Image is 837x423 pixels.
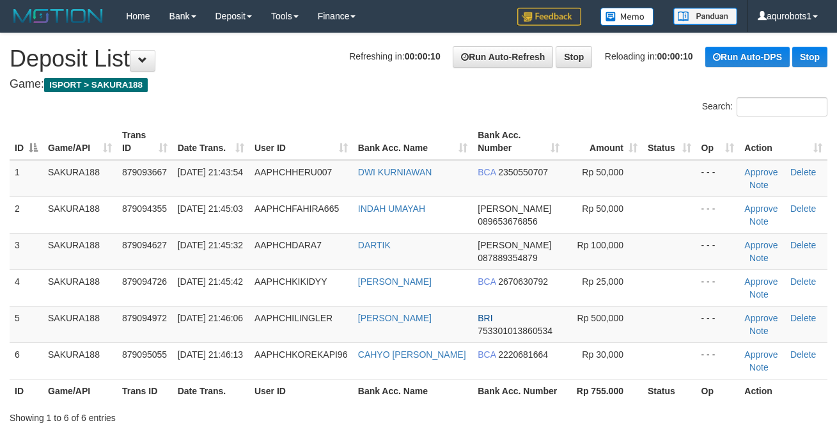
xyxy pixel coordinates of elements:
[749,216,769,227] a: Note
[749,289,769,299] a: Note
[705,47,790,67] a: Run Auto-DPS
[790,276,816,287] a: Delete
[358,204,425,214] a: INDAH UMAYAH
[478,326,552,336] span: Copy 753301013860534 to clipboard
[178,167,243,177] span: [DATE] 21:43:54
[44,78,148,92] span: ISPORT > SAKURA188
[478,253,537,263] span: Copy 087889354879 to clipboard
[744,204,778,214] a: Approve
[353,124,473,160] th: Bank Acc. Name: activate to sort column ascending
[358,240,391,250] a: DARTIK
[358,276,432,287] a: [PERSON_NAME]
[582,167,623,177] span: Rp 50,000
[254,313,332,323] span: AAPHCHILINGLER
[556,46,592,68] a: Stop
[582,204,623,214] span: Rp 50,000
[173,124,249,160] th: Date Trans.: activate to sort column ascending
[43,269,117,306] td: SAKURA188
[696,124,740,160] th: Op: activate to sort column ascending
[478,240,551,250] span: [PERSON_NAME]
[10,78,827,91] h4: Game:
[498,276,548,287] span: Copy 2670630792 to clipboard
[790,349,816,360] a: Delete
[744,349,778,360] a: Approve
[122,349,167,360] span: 879095055
[122,276,167,287] span: 879094726
[517,8,581,26] img: Feedback.jpg
[657,51,693,61] strong: 00:00:10
[349,51,440,61] span: Refreshing in:
[10,379,43,403] th: ID
[577,240,623,250] span: Rp 100,000
[696,233,740,269] td: - - -
[254,276,327,287] span: AAPHCHKIKIDYY
[696,342,740,379] td: - - -
[10,160,43,197] td: 1
[122,240,167,250] span: 879094627
[565,379,643,403] th: Rp 755.000
[478,349,496,360] span: BCA
[582,276,623,287] span: Rp 25,000
[582,349,623,360] span: Rp 30,000
[117,379,173,403] th: Trans ID
[696,306,740,342] td: - - -
[122,204,167,214] span: 879094355
[478,276,496,287] span: BCA
[43,379,117,403] th: Game/API
[744,313,778,323] a: Approve
[254,349,348,360] span: AAPHCHKOREKAPI96
[10,46,827,72] h1: Deposit List
[122,167,167,177] span: 879093667
[453,46,553,68] a: Run Auto-Refresh
[643,379,696,403] th: Status
[249,379,353,403] th: User ID
[737,97,827,116] input: Search:
[43,160,117,197] td: SAKURA188
[10,124,43,160] th: ID: activate to sort column descending
[790,204,816,214] a: Delete
[173,379,249,403] th: Date Trans.
[605,51,693,61] span: Reloading in:
[696,269,740,306] td: - - -
[696,196,740,233] td: - - -
[498,167,548,177] span: Copy 2350550707 to clipboard
[473,124,565,160] th: Bank Acc. Number: activate to sort column ascending
[358,313,432,323] a: [PERSON_NAME]
[696,160,740,197] td: - - -
[358,167,432,177] a: DWI KURNIAWAN
[673,8,737,25] img: panduan.png
[739,124,827,160] th: Action: activate to sort column ascending
[478,204,551,214] span: [PERSON_NAME]
[10,269,43,306] td: 4
[565,124,643,160] th: Amount: activate to sort column ascending
[739,379,827,403] th: Action
[10,342,43,379] td: 6
[254,167,332,177] span: AAPHCHHERU007
[43,306,117,342] td: SAKURA188
[249,124,353,160] th: User ID: activate to sort column ascending
[10,233,43,269] td: 3
[178,276,243,287] span: [DATE] 21:45:42
[10,306,43,342] td: 5
[744,167,778,177] a: Approve
[43,196,117,233] td: SAKURA188
[117,124,173,160] th: Trans ID: activate to sort column ascending
[10,6,107,26] img: MOTION_logo.png
[749,180,769,190] a: Note
[696,379,740,403] th: Op
[577,313,623,323] span: Rp 500,000
[478,313,492,323] span: BRI
[178,240,243,250] span: [DATE] 21:45:32
[792,47,827,67] a: Stop
[749,253,769,263] a: Note
[43,342,117,379] td: SAKURA188
[478,216,537,227] span: Copy 089653676856 to clipboard
[790,167,816,177] a: Delete
[353,379,473,403] th: Bank Acc. Name
[43,124,117,160] th: Game/API: activate to sort column ascending
[358,349,466,360] a: CAHYO [PERSON_NAME]
[473,379,565,403] th: Bank Acc. Number
[122,313,167,323] span: 879094972
[643,124,696,160] th: Status: activate to sort column ascending
[744,240,778,250] a: Approve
